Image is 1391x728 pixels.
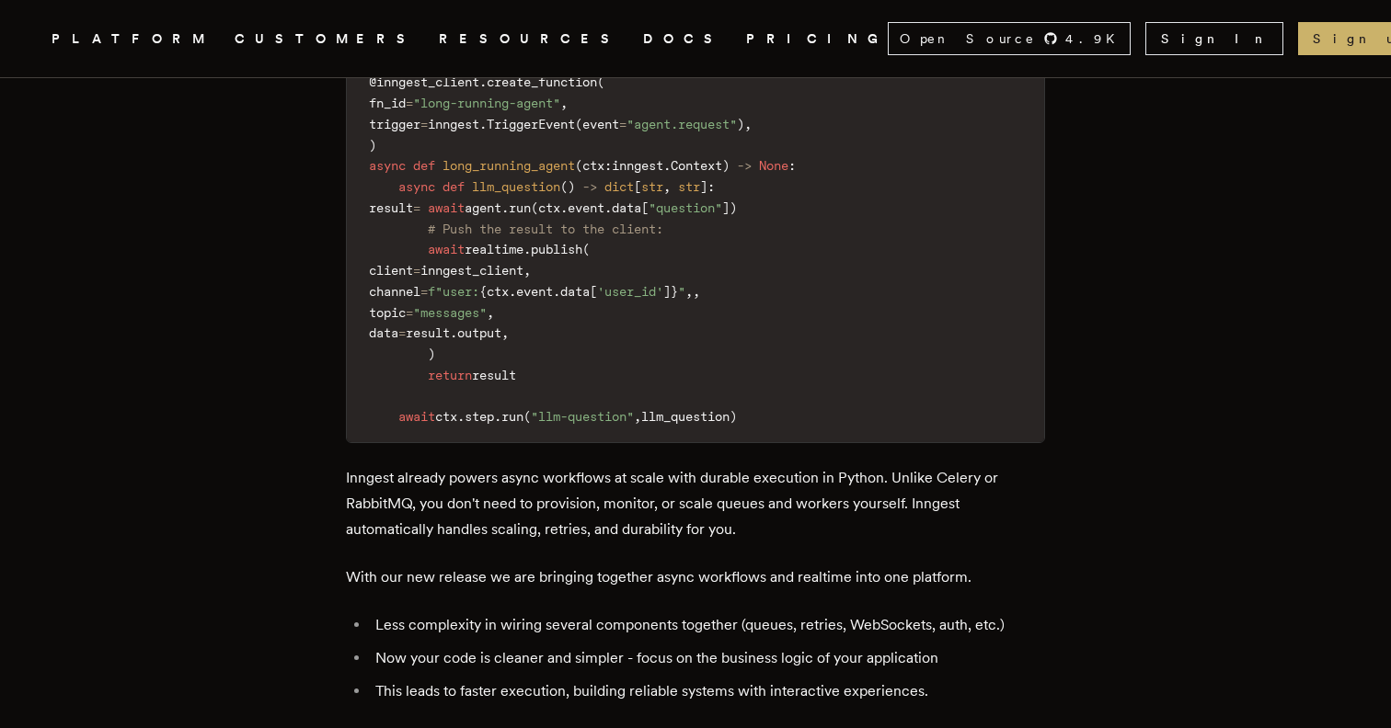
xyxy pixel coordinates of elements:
span: : [707,179,715,194]
span: = [406,305,413,320]
span: step [465,409,494,424]
p: With our new release we are bringing together async workflows and realtime into one platform. [346,564,1045,590]
span: channel [369,284,420,299]
span: long_running_agent [443,158,575,173]
span: return [428,368,472,382]
span: "messages" [413,305,487,320]
span: , [634,409,641,424]
li: Now your code is cleaner and simpler - focus on the business logic of your application [370,645,1045,671]
span: f"user: [428,284,479,299]
span: ) [737,117,744,131]
span: > [744,158,752,173]
span: ] [663,284,671,299]
span: realtime [465,242,523,256]
a: DOCS [643,28,724,51]
span: 4.9 K [1065,29,1126,48]
span: ctx [435,409,457,424]
span: "agent.request" [627,117,737,131]
span: > [590,179,597,194]
span: - [737,158,744,173]
span: , [693,284,700,299]
span: await [398,409,435,424]
span: data [560,284,590,299]
span: . [450,325,457,340]
span: ( [560,179,568,194]
span: def [413,158,435,173]
span: . [479,117,487,131]
span: ) [428,347,435,361]
span: - [582,179,590,194]
span: event [582,117,619,131]
span: result [369,200,413,215]
span: [ [641,200,649,215]
span: ] [700,179,707,194]
span: await [428,200,465,215]
span: Open Source [900,29,1036,48]
span: . [523,242,531,256]
span: "llm-question" [531,409,634,424]
span: None [759,158,788,173]
span: dict [604,179,634,194]
span: Context [671,158,722,173]
a: PRICING [746,28,888,51]
span: , [523,263,531,278]
span: , [560,96,568,110]
span: event [568,200,604,215]
span: PLATFORM [52,28,213,51]
span: "question" [649,200,722,215]
span: : [604,158,612,173]
button: RESOURCES [439,28,621,51]
span: ) [369,138,376,153]
p: Inngest already powers async workflows at scale with durable execution in Python. Unlike Celery o... [346,465,1045,542]
span: data [369,325,398,340]
span: ctx [487,284,509,299]
span: . [509,284,516,299]
span: result [406,325,450,340]
span: # Push the result to the client: [428,222,663,236]
span: = [398,325,406,340]
span: ( [531,200,538,215]
span: data [612,200,641,215]
span: . [494,409,501,424]
span: [ [634,179,641,194]
span: { [479,284,487,299]
span: run [509,200,531,215]
span: ) [730,200,737,215]
li: Less complexity in wiring several components together (queues, retries, WebSockets, auth, etc.) [370,612,1045,638]
span: = [413,263,420,278]
span: 'user_id' [597,284,663,299]
span: . [560,200,568,215]
span: client [369,263,413,278]
span: . [604,200,612,215]
span: async [398,179,435,194]
span: @inngest_client [369,74,479,89]
span: ) [568,179,575,194]
span: fn_id [369,96,406,110]
span: async [369,158,406,173]
span: . [553,284,560,299]
span: def [443,179,465,194]
span: publish [531,242,582,256]
span: inngest [612,158,663,173]
span: , [744,117,752,131]
span: ( [582,242,590,256]
span: topic [369,305,406,320]
span: "long-running-agent" [413,96,560,110]
span: inngest [428,117,479,131]
a: Sign In [1145,22,1283,55]
span: , [685,284,693,299]
span: output [457,325,501,340]
span: str [641,179,663,194]
span: await [428,242,465,256]
span: ( [575,158,582,173]
span: ] [722,200,730,215]
span: agent [465,200,501,215]
span: " [678,284,685,299]
span: . [663,158,671,173]
span: create_function [487,74,597,89]
span: ) [730,409,737,424]
span: inngest_client [420,263,523,278]
span: str [678,179,700,194]
span: TriggerEvent [487,117,575,131]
